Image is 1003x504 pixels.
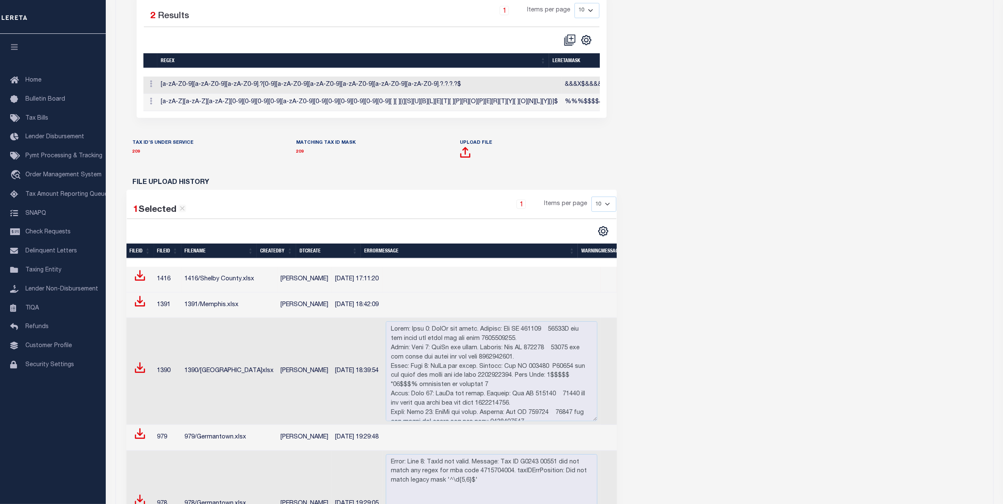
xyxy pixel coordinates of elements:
[181,293,278,318] td: 1391/Memphis.xlsx
[257,244,296,258] th: CreatedBy: activate to sort column ascending
[25,77,41,83] span: Home
[578,244,632,258] th: WarningMessage: activate to sort column ascending
[181,425,278,451] td: 979/Germantown.xlsx
[10,170,24,181] i: travel_explore
[25,267,61,273] span: Taxing Entity
[134,205,139,214] span: 1
[126,244,154,258] th: FileID: activate to sort column ascending
[332,425,382,451] td: [DATE] 19:29:48
[25,248,77,254] span: Delinquent Letters
[562,94,711,111] td: %%%$$$$&$$$$$$ (SUBLET PROPERTY ONLY)
[562,77,711,94] td: &&&X$&&&&&XXXX
[386,321,597,421] textarea: Lorem: Ipsu 0: DolOr sit ametc. Adipisc: Eli SE 461109 56533D eiu tem incid utl etdol mag ali eni...
[25,115,48,121] span: Tax Bills
[154,318,181,425] td: 1390
[500,6,509,15] a: 1
[25,172,102,178] span: Order Management System
[154,267,181,293] td: 1416
[332,318,382,425] td: [DATE] 18:39:54
[25,362,74,368] span: Security Settings
[361,244,578,258] th: ErrorMessage: activate to sort column ascending
[549,53,694,68] th: leretamask: activate to sort column ascending
[133,140,194,147] label: TAX ID’S UNDER SERVICE
[25,343,72,349] span: Customer Profile
[25,96,65,102] span: Bulletin Board
[181,267,278,293] td: 1416/Shelby County.xlsx
[25,305,39,311] span: TIQA
[25,210,46,216] span: SNAPQ
[158,77,562,94] td: [a-zA-Z0-9][a-zA-Z0-9][a-zA-Z0-9].?[0-9][a-zA-Z0-9][a-zA-Z0-9][a-zA-Z0-9][a-zA-Z0-9][a-zA-Z0-9].?...
[332,293,382,318] td: [DATE] 18:42:09
[25,229,71,235] span: Check Requests
[278,318,332,425] td: [PERSON_NAME]
[527,6,570,15] span: Items per page
[133,179,611,186] h6: FILE UPLOAD HISTORY
[157,53,549,68] th: regex: activate to sort column ascending
[278,293,332,318] td: [PERSON_NAME]
[154,425,181,451] td: 979
[517,200,526,209] a: 1
[278,267,332,293] td: [PERSON_NAME]
[158,10,190,23] label: Results
[25,192,108,197] span: Tax Amount Reporting Queue
[296,244,361,258] th: dtCreate: activate to sort column ascending
[296,140,356,147] label: MATCHING TAX ID MASK
[133,150,140,154] a: 209
[460,140,492,147] label: Upload File
[25,153,102,159] span: Pymt Processing & Tracking
[278,425,332,451] td: [PERSON_NAME]
[154,293,181,318] td: 1391
[181,318,278,425] td: 1390/[GEOGRAPHIC_DATA]xlsx
[151,12,156,21] span: 2
[154,244,181,258] th: FileID: activate to sort column ascending
[181,244,257,258] th: FileName: activate to sort column ascending
[25,286,98,292] span: Lender Non-Disbursement
[25,134,84,140] span: Lender Disbursement
[25,324,49,330] span: Refunds
[296,150,304,154] a: 209
[332,267,382,293] td: [DATE] 17:11:20
[134,203,186,217] div: Selected
[544,200,587,209] span: Items per page
[158,94,562,111] td: [a-zA-Z][a-zA-Z][a-zA-Z][0-9][0-9][0-9][0-9][a-zA-Z0-9][0-9][0-9][0-9][0-9][0-9][0-9][ ][ ][(][S]...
